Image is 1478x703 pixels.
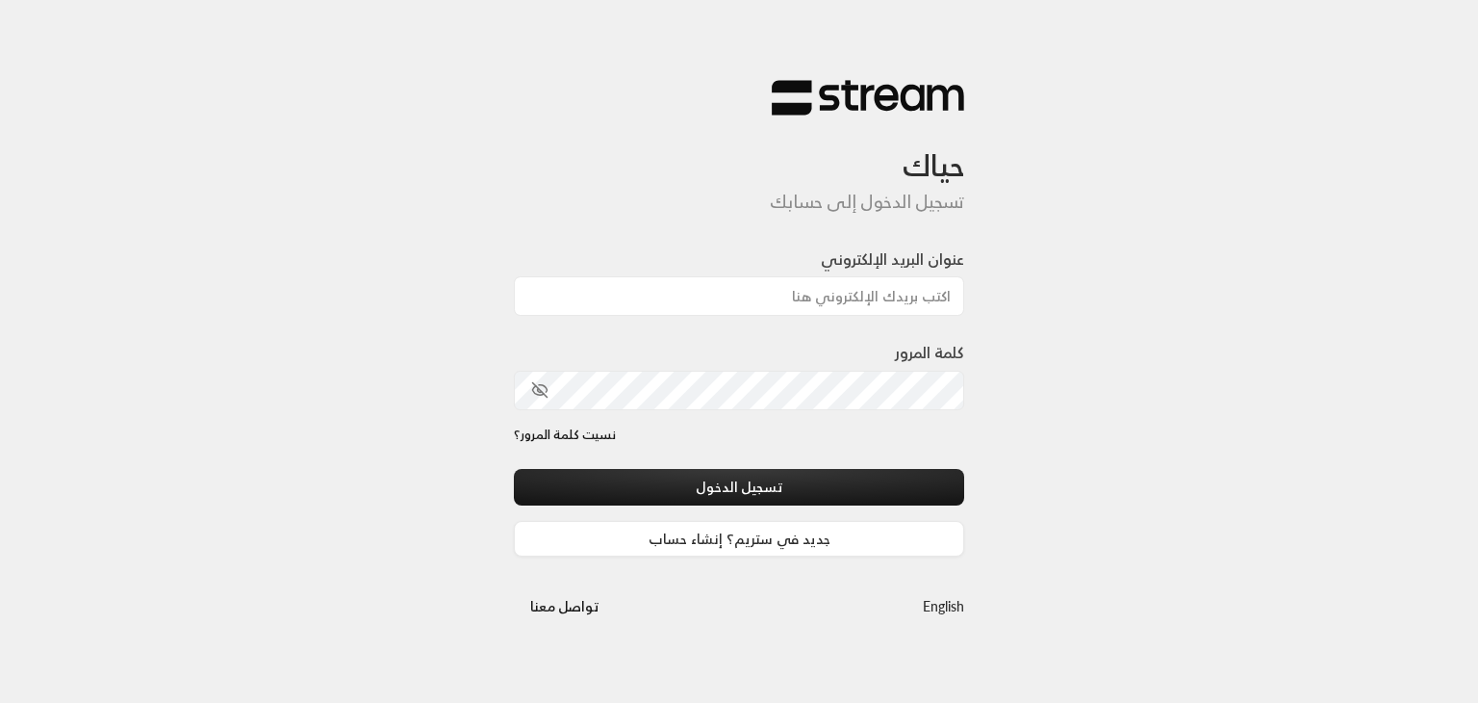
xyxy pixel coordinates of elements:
a: نسيت كلمة المرور؟ [514,426,616,445]
label: كلمة المرور [895,341,964,364]
input: اكتب بريدك الإلكتروني هنا [514,276,964,316]
a: جديد في ستريم؟ إنشاء حساب [514,521,964,557]
img: Stream Logo [772,79,964,117]
h3: حياك [514,117,964,183]
button: toggle password visibility [523,374,556,406]
a: تواصل معنا [514,594,615,618]
button: تواصل معنا [514,588,615,624]
label: عنوان البريد الإلكتروني [821,247,964,271]
a: English [923,588,964,624]
h5: تسجيل الدخول إلى حسابك [514,192,964,213]
button: تسجيل الدخول [514,469,964,505]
